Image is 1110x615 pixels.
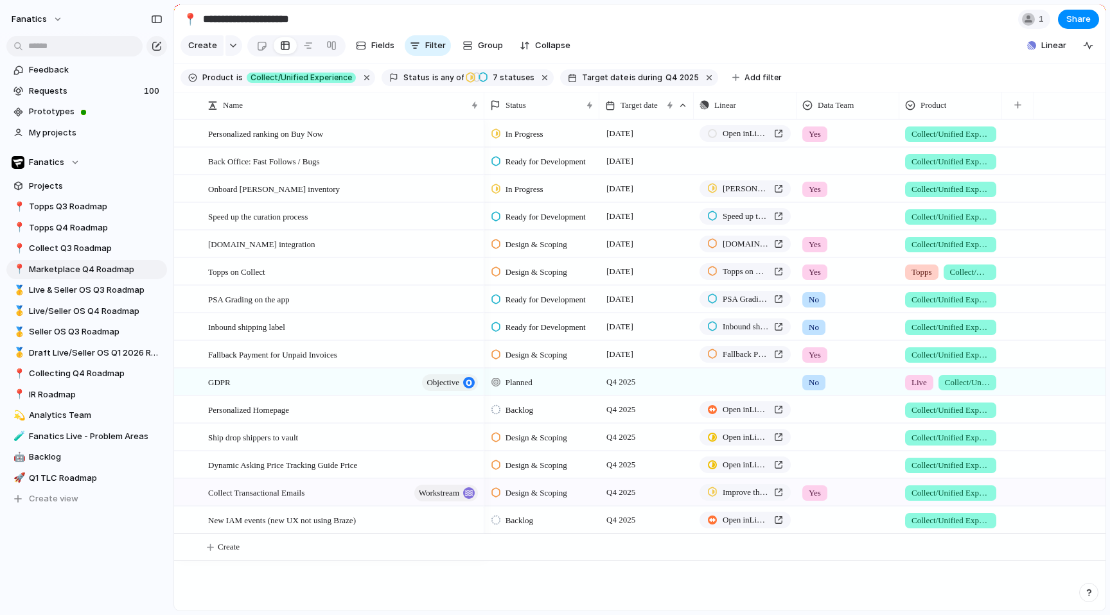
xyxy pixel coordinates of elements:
[244,71,358,85] button: Collect/Unified Experience
[582,72,628,83] span: Target date
[700,208,791,225] a: Speed up the curation process
[181,35,224,56] button: Create
[29,451,163,463] span: Backlog
[723,265,769,278] span: Topps on Collect
[723,431,769,444] span: Open in Linear
[700,291,791,307] a: PSA Grading on the app
[12,388,24,401] button: 📍
[700,263,791,280] a: Topps on Collect
[723,458,769,471] span: Open in Linear
[6,281,167,300] div: 🥇Live & Seller OS Q3 Roadmap
[809,293,819,306] span: No
[29,64,163,76] span: Feedback
[6,197,167,216] a: 📍Topps Q3 Roadmap
[208,181,340,196] span: Onboard [PERSON_NAME] inventory
[809,183,821,196] span: Yes
[700,429,791,446] a: Open inLinear
[723,320,769,333] span: Inbound shipping label
[912,487,990,499] span: Collect/Unified Experience
[29,242,163,255] span: Collect Q3 Roadmap
[506,349,567,361] span: Design & Scoping
[218,541,240,553] span: Create
[723,182,769,195] span: [PERSON_NAME] Integration
[506,99,526,112] span: Status
[603,347,637,362] span: [DATE]
[603,153,637,169] span: [DATE]
[13,429,22,444] div: 🧪
[506,155,586,168] span: Ready for Development
[6,82,167,101] a: Requests100
[700,401,791,418] a: Open inLinear
[188,39,217,52] span: Create
[6,9,69,30] button: fanatics
[144,85,162,98] span: 100
[29,156,64,169] span: Fanatics
[13,283,22,298] div: 🥇
[6,343,167,363] div: 🥇Draft Live/Seller OS Q1 2026 Roadmap
[351,35,400,56] button: Fields
[723,348,769,361] span: Fallback Payment for Unpaid Invoices
[809,321,819,334] span: No
[723,403,769,416] span: Open in Linear
[12,263,24,276] button: 📍
[603,485,639,500] span: Q4 2025
[234,71,245,85] button: is
[912,349,990,361] span: Collect/Unified Experience
[29,105,163,118] span: Prototypes
[208,429,298,444] span: Ship drop shippers to vault
[12,242,24,255] button: 📍
[251,72,352,83] span: Collect/Unified Experience
[208,374,231,389] span: GDPR
[1058,10,1099,29] button: Share
[29,472,163,485] span: Q1 TLC Roadmap
[419,484,459,502] span: workstream
[700,318,791,335] a: Inbound shipping label
[628,71,664,85] button: isduring
[912,293,990,306] span: Collect/Unified Experience
[29,409,163,422] span: Analytics Team
[29,200,163,213] span: Topps Q3 Roadmap
[12,284,24,297] button: 🥇
[29,388,163,401] span: IR Roadmap
[223,99,243,112] span: Name
[506,211,586,223] span: Ready for Development
[630,72,636,83] span: is
[236,72,243,83] span: is
[13,304,22,318] div: 🥇
[6,427,167,446] a: 🧪Fanatics Live - Problem Areas
[6,385,167,404] a: 📍IR Roadmap
[6,60,167,80] a: Feedback
[371,39,394,52] span: Fields
[208,264,265,279] span: Topps on Collect
[6,302,167,321] a: 🥇Live/Seller OS Q4 Roadmap
[208,319,285,334] span: Inbound shipping label
[6,123,167,143] a: My projects
[912,431,990,444] span: Collect/Unified Experience
[506,487,567,499] span: Design & Scoping
[506,266,567,279] span: Design & Scoping
[809,349,821,361] span: Yes
[208,126,323,141] span: Personalized ranking on Buy Now
[6,406,167,425] a: 💫Analytics Team
[6,218,167,238] a: 📍Topps Q4 Roadmap
[13,220,22,235] div: 📍
[506,183,543,196] span: In Progress
[912,321,990,334] span: Collect/Unified Experience
[636,72,662,83] span: during
[603,126,637,141] span: [DATE]
[6,447,167,467] a: 🤖Backlog
[506,321,586,334] span: Ready for Development
[603,512,639,528] span: Q4 2025
[506,293,586,306] span: Ready for Development
[208,209,308,223] span: Speed up the curation process
[29,367,163,380] span: Collecting Q4 Roadmap
[723,127,769,140] span: Open in Linear
[29,325,163,338] span: Seller OS Q3 Roadmap
[603,264,637,279] span: [DATE]
[489,72,534,83] span: statuses
[13,200,22,214] div: 📍
[809,376,819,389] span: No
